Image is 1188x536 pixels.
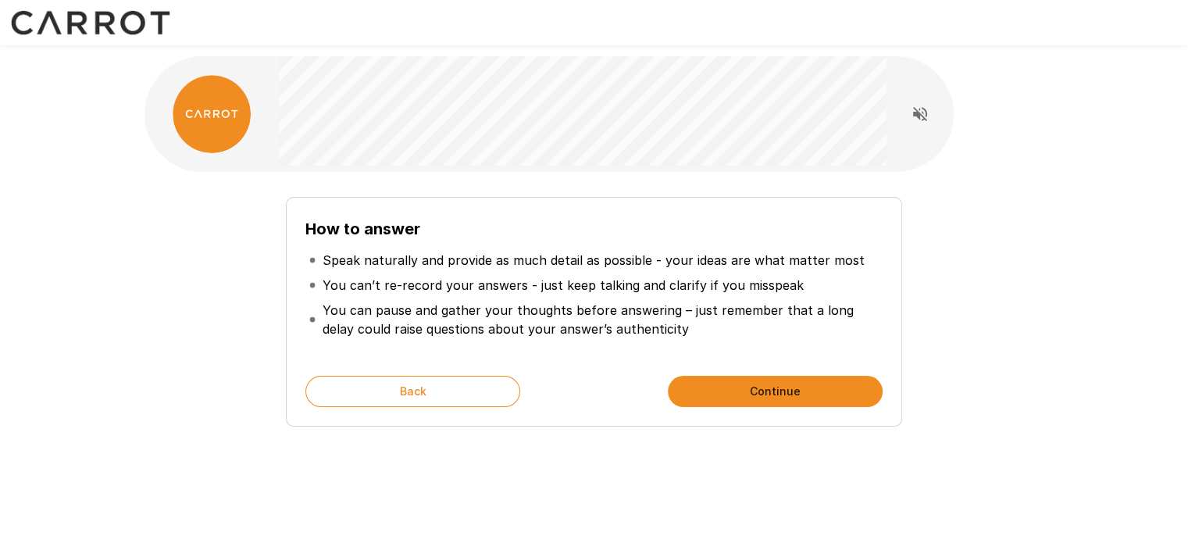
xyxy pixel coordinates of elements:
button: Continue [668,376,883,407]
button: Read questions aloud [904,98,936,130]
p: You can’t re-record your answers - just keep talking and clarify if you misspeak [323,276,804,295]
b: How to answer [305,220,420,238]
p: You can pause and gather your thoughts before answering – just remember that a long delay could r... [323,301,879,338]
img: carrot_logo.png [173,75,251,153]
button: Back [305,376,520,407]
p: Speak naturally and provide as much detail as possible - your ideas are what matter most [323,251,865,270]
